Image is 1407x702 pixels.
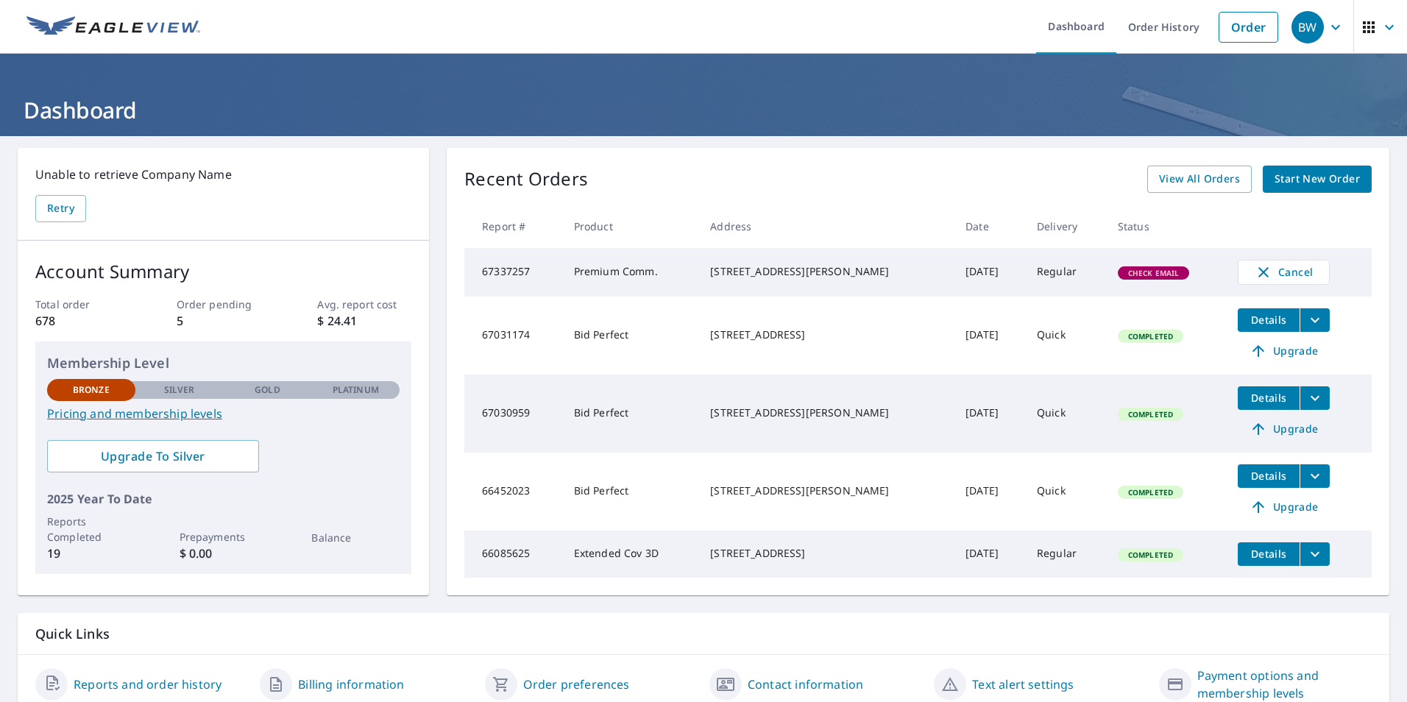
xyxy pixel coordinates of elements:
[1197,667,1372,702] a: Payment options and membership levels
[74,676,221,693] a: Reports and order history
[1238,339,1330,363] a: Upgrade
[1300,308,1330,332] button: filesDropdownBtn-67031174
[1025,205,1106,248] th: Delivery
[59,448,247,464] span: Upgrade To Silver
[1238,308,1300,332] button: detailsBtn-67031174
[1025,248,1106,297] td: Regular
[562,453,699,531] td: Bid Perfect
[464,166,588,193] p: Recent Orders
[47,405,400,422] a: Pricing and membership levels
[464,375,562,453] td: 67030959
[1300,464,1330,488] button: filesDropdownBtn-66452023
[954,531,1025,578] td: [DATE]
[748,676,863,693] a: Contact information
[1238,260,1330,285] button: Cancel
[47,440,259,472] a: Upgrade To Silver
[35,625,1372,643] p: Quick Links
[954,453,1025,531] td: [DATE]
[35,258,411,285] p: Account Summary
[177,297,271,312] p: Order pending
[1219,12,1278,43] a: Order
[710,483,942,498] div: [STREET_ADDRESS][PERSON_NAME]
[18,95,1389,125] h1: Dashboard
[1025,375,1106,453] td: Quick
[1119,268,1188,278] span: Check Email
[1238,464,1300,488] button: detailsBtn-66452023
[1300,542,1330,566] button: filesDropdownBtn-66085625
[47,353,400,373] p: Membership Level
[73,383,110,397] p: Bronze
[1247,342,1321,360] span: Upgrade
[710,405,942,420] div: [STREET_ADDRESS][PERSON_NAME]
[47,199,74,218] span: Retry
[523,676,630,693] a: Order preferences
[1247,420,1321,438] span: Upgrade
[464,205,562,248] th: Report #
[317,312,411,330] p: $ 24.41
[1025,531,1106,578] td: Regular
[1159,170,1240,188] span: View All Orders
[710,327,942,342] div: [STREET_ADDRESS]
[464,248,562,297] td: 67337257
[1238,417,1330,441] a: Upgrade
[311,530,400,545] p: Balance
[180,529,268,545] p: Prepayments
[1025,297,1106,375] td: Quick
[1247,547,1291,561] span: Details
[1253,263,1314,281] span: Cancel
[1247,469,1291,483] span: Details
[180,545,268,562] p: $ 0.00
[47,490,400,508] p: 2025 Year To Date
[464,531,562,578] td: 66085625
[1119,331,1182,341] span: Completed
[1119,487,1182,497] span: Completed
[954,205,1025,248] th: Date
[35,166,411,183] p: Unable to retrieve Company Name
[1238,495,1330,519] a: Upgrade
[1247,391,1291,405] span: Details
[1106,205,1226,248] th: Status
[954,297,1025,375] td: [DATE]
[972,676,1074,693] a: Text alert settings
[164,383,195,397] p: Silver
[1247,313,1291,327] span: Details
[1238,542,1300,566] button: detailsBtn-66085625
[1238,386,1300,410] button: detailsBtn-67030959
[35,312,130,330] p: 678
[1247,498,1321,516] span: Upgrade
[562,297,699,375] td: Bid Perfect
[1025,453,1106,531] td: Quick
[1147,166,1252,193] a: View All Orders
[1119,409,1182,419] span: Completed
[298,676,404,693] a: Billing information
[47,545,135,562] p: 19
[35,297,130,312] p: Total order
[35,195,86,222] button: Retry
[317,297,411,312] p: Avg. report cost
[1300,386,1330,410] button: filesDropdownBtn-67030959
[562,375,699,453] td: Bid Perfect
[333,383,379,397] p: Platinum
[562,248,699,297] td: Premium Comm.
[47,514,135,545] p: Reports Completed
[1263,166,1372,193] a: Start New Order
[464,453,562,531] td: 66452023
[26,16,200,38] img: EV Logo
[1275,170,1360,188] span: Start New Order
[1119,550,1182,560] span: Completed
[177,312,271,330] p: 5
[710,546,942,561] div: [STREET_ADDRESS]
[562,531,699,578] td: Extended Cov 3D
[954,375,1025,453] td: [DATE]
[710,264,942,279] div: [STREET_ADDRESS][PERSON_NAME]
[698,205,954,248] th: Address
[562,205,699,248] th: Product
[255,383,280,397] p: Gold
[1291,11,1324,43] div: BW
[464,297,562,375] td: 67031174
[954,248,1025,297] td: [DATE]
